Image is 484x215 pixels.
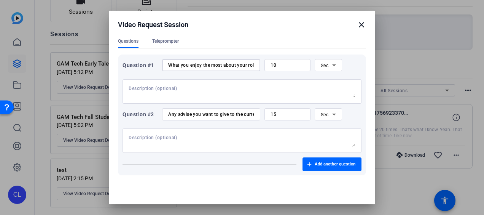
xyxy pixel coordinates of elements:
div: Video Request Session [118,20,366,29]
span: Sec [321,63,329,68]
span: Sec [321,112,329,117]
input: Enter your question here [168,111,254,117]
span: Teleprompter [152,38,179,44]
div: Question #1 [123,61,158,70]
input: Time [271,111,304,117]
input: Time [271,62,304,68]
div: Question #2 [123,110,158,119]
button: Add another question [302,157,361,171]
span: Add another question [315,161,355,167]
input: Enter your question here [168,62,254,68]
span: Questions [118,38,139,44]
mat-icon: close [357,20,366,29]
